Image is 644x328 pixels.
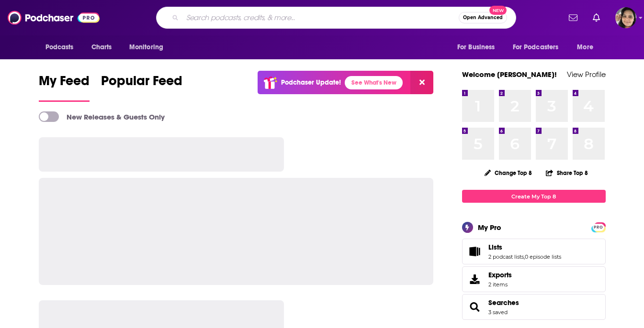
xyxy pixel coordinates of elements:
img: User Profile [615,7,636,28]
span: Podcasts [45,41,74,54]
input: Search podcasts, credits, & more... [182,10,459,25]
a: New Releases & Guests Only [39,111,165,122]
span: 2 items [488,281,512,288]
button: Open AdvancedNew [459,12,507,23]
button: open menu [507,38,573,56]
span: Lists [462,239,606,264]
span: Exports [465,273,485,286]
span: Monitoring [129,41,163,54]
span: Popular Feed [101,73,182,95]
button: open menu [123,38,176,56]
span: Exports [488,271,512,279]
button: Change Top 8 [479,167,538,179]
a: See What's New [345,76,403,89]
a: View Profile [567,70,606,79]
a: My Feed [39,73,90,102]
span: More [577,41,593,54]
a: Welcome [PERSON_NAME]! [462,70,557,79]
a: Popular Feed [101,73,182,102]
span: Searches [462,294,606,320]
a: Searches [465,300,485,314]
a: Create My Top 8 [462,190,606,203]
a: Searches [488,298,519,307]
span: Lists [488,243,502,251]
a: Lists [488,243,561,251]
a: Show notifications dropdown [565,10,581,26]
span: For Business [457,41,495,54]
a: 0 episode lists [525,253,561,260]
a: 2 podcast lists [488,253,524,260]
a: Charts [85,38,118,56]
div: My Pro [478,223,501,232]
span: Open Advanced [463,15,503,20]
button: Show profile menu [615,7,636,28]
a: Lists [465,245,485,258]
button: open menu [39,38,86,56]
span: Logged in as shelbyjanner [615,7,636,28]
img: Podchaser - Follow, Share and Rate Podcasts [8,9,100,27]
span: For Podcasters [513,41,559,54]
button: open menu [451,38,507,56]
span: Charts [91,41,112,54]
p: Podchaser Update! [281,78,341,87]
div: Search podcasts, credits, & more... [156,7,516,29]
a: PRO [593,223,604,230]
span: My Feed [39,73,90,95]
a: Exports [462,266,606,292]
a: 3 saved [488,309,508,316]
button: Share Top 8 [545,164,588,182]
span: New [489,6,507,15]
button: open menu [570,38,605,56]
span: , [524,253,525,260]
a: Show notifications dropdown [589,10,604,26]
